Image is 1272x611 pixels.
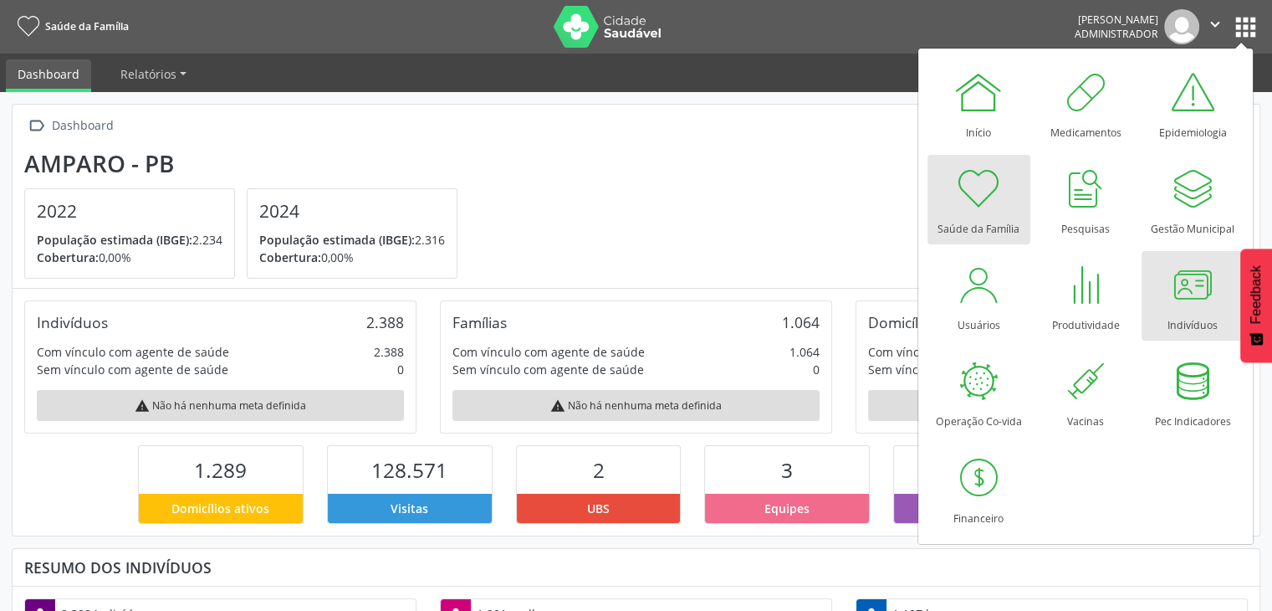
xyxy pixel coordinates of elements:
a: Pesquisas [1034,155,1137,244]
span: 2 [593,456,605,484]
a: Saúde da Família [12,13,129,40]
div: Domicílios [868,313,937,331]
span: Saúde da Família [45,19,129,33]
a: Relatórios [109,59,198,89]
div: 1.064 [782,313,820,331]
span: Cobertura: [259,249,321,265]
p: 0,00% [259,249,445,266]
span: 128.571 [371,456,447,484]
img: img [1164,9,1199,44]
a: Gestão Municipal [1142,155,1244,244]
p: 2.316 [259,231,445,249]
div: 0 [397,361,404,378]
span: População estimada (IBGE): [37,232,192,248]
a: Produtividade [1034,251,1137,341]
a: Epidemiologia [1142,59,1244,148]
i:  [1206,15,1224,33]
a: Pec Indicadores [1142,347,1244,437]
div: 1.064 [789,343,820,361]
a: Saúde da Família [927,155,1030,244]
i:  [24,114,49,138]
button:  [1199,9,1231,44]
span: 1.289 [194,456,247,484]
div: Dashboard [49,114,116,138]
div: Não há nenhuma meta definida [452,390,820,421]
h4: 2022 [37,201,222,222]
a: Medicamentos [1034,59,1137,148]
div: Indivíduos [37,313,108,331]
span: 3 [781,456,793,484]
a: Usuários [927,251,1030,341]
div: Sem vínculo com agente de saúde [868,361,1060,378]
span: População estimada (IBGE): [259,232,415,248]
i: warning [550,398,565,413]
span: Domicílios ativos [171,500,269,517]
span: Cobertura: [37,249,99,265]
div: 2.388 [366,313,404,331]
div: 0 [813,361,820,378]
div: Famílias [452,313,507,331]
div: Não há nenhuma meta definida [868,390,1235,421]
button: apps [1231,13,1260,42]
i: warning [135,398,150,413]
a: Operação Co-vida [927,347,1030,437]
a:  Dashboard [24,114,116,138]
a: Vacinas [1034,347,1137,437]
span: Visitas [391,500,428,517]
h4: 2024 [259,201,445,222]
p: 2.234 [37,231,222,249]
div: Com vínculo com agente de saúde [452,343,645,361]
span: UBS [587,500,610,517]
div: Com vínculo com agente de saúde [37,343,229,361]
span: Administrador [1075,27,1158,41]
span: Relatórios [120,66,176,82]
div: Não há nenhuma meta definida [37,390,404,421]
a: Dashboard [6,59,91,92]
div: Com vínculo com agente de saúde [868,343,1060,361]
p: 0,00% [37,249,222,266]
span: Equipes [764,500,810,517]
div: Amparo - PB [24,150,469,177]
div: Sem vínculo com agente de saúde [452,361,644,378]
div: Resumo dos indivíduos [24,558,1248,577]
div: Sem vínculo com agente de saúde [37,361,228,378]
a: Financeiro [927,444,1030,534]
div: [PERSON_NAME] [1075,13,1158,27]
button: Feedback - Mostrar pesquisa [1240,249,1272,362]
a: Início [927,59,1030,148]
span: Feedback [1249,265,1264,324]
div: 2.388 [374,343,404,361]
a: Indivíduos [1142,251,1244,341]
